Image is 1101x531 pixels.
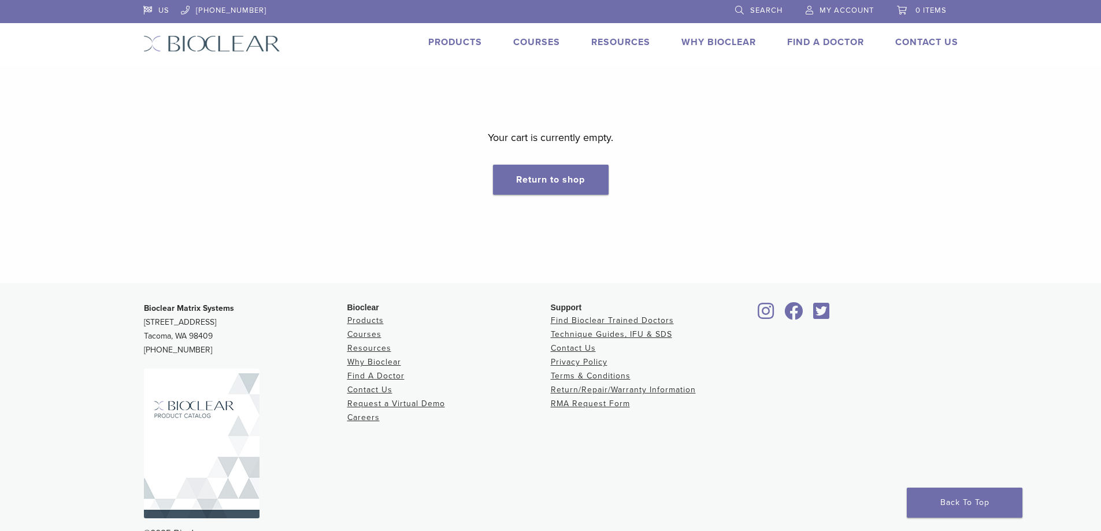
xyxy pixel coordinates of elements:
a: Bioclear [810,309,834,321]
a: Return to shop [493,165,609,195]
span: My Account [820,6,874,15]
a: Careers [347,413,380,422]
a: Products [347,315,384,325]
a: Find Bioclear Trained Doctors [551,315,674,325]
a: Resources [591,36,650,48]
strong: Bioclear Matrix Systems [144,303,234,313]
a: Bioclear [781,309,807,321]
a: Terms & Conditions [551,371,631,381]
a: Contact Us [347,385,392,395]
img: Bioclear [144,369,260,518]
a: Request a Virtual Demo [347,399,445,409]
a: Contact Us [895,36,958,48]
span: Support [551,303,582,312]
a: RMA Request Form [551,399,630,409]
span: Search [750,6,783,15]
a: Find A Doctor [787,36,864,48]
a: Courses [513,36,560,48]
p: Your cart is currently empty. [488,129,613,146]
p: [STREET_ADDRESS] Tacoma, WA 98409 [PHONE_NUMBER] [144,302,347,357]
a: Resources [347,343,391,353]
a: Technique Guides, IFU & SDS [551,329,672,339]
a: Find A Doctor [347,371,405,381]
a: Products [428,36,482,48]
span: 0 items [915,6,947,15]
a: Back To Top [907,488,1022,518]
span: Bioclear [347,303,379,312]
a: Bioclear [754,309,779,321]
a: Why Bioclear [681,36,756,48]
a: Privacy Policy [551,357,607,367]
a: Return/Repair/Warranty Information [551,385,696,395]
a: Courses [347,329,381,339]
a: Contact Us [551,343,596,353]
a: Why Bioclear [347,357,401,367]
img: Bioclear [143,35,280,52]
